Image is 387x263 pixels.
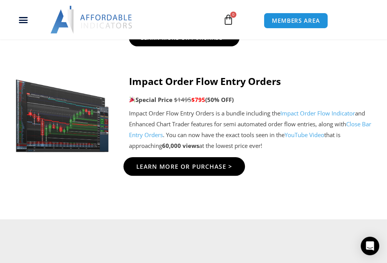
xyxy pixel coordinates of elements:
[129,96,173,104] strong: Special Price
[205,96,234,104] b: (50% OFF)
[129,75,281,88] strong: Impact Order Flow Entry Orders
[264,13,328,29] a: MEMBERS AREA
[15,73,110,154] img: Screenshot_1 | Affordable Indicators – NinjaTrader
[285,131,324,139] a: YouTube Video
[280,109,355,117] a: Impact Order Flow Indicator
[129,97,135,102] img: 🎉
[191,96,205,104] span: $795
[129,120,371,139] a: Close Bar Entry Orders
[272,18,320,24] span: MEMBERS AREA
[211,8,245,31] a: 0
[50,6,133,34] img: LogoAI | Affordable Indicators – NinjaTrader
[136,163,233,169] span: Learn More Or Purchase >
[141,35,228,41] span: Learn More Or Purchase >
[162,142,199,149] strong: 60,000 views
[129,108,372,151] p: Impact Order Flow Entry Orders is a bundle including the and Enhanced Chart Trader features for s...
[230,12,236,18] span: 0
[124,157,245,176] a: Learn More Or Purchase >
[4,12,43,27] div: Menu Toggle
[361,237,379,255] div: Open Intercom Messenger
[174,96,191,104] span: $1495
